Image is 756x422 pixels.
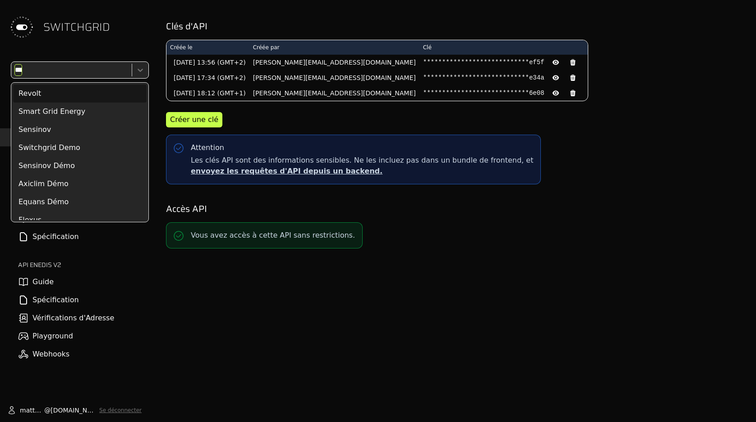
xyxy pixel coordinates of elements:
div: Flexus [13,211,147,229]
h2: Accès API [166,202,743,215]
div: Sensinov Démo [13,157,147,175]
th: Créée le [166,40,249,55]
div: Créer une clé [170,114,218,125]
td: [PERSON_NAME][EMAIL_ADDRESS][DOMAIN_NAME] [249,70,419,85]
div: Attention [191,142,224,153]
div: Axiclim Démo [13,175,147,193]
img: Switchgrid Logo [7,13,36,42]
div: Switchgrid Demo [13,139,147,157]
span: @ [44,406,51,415]
p: Vous avez accès à cette API sans restrictions. [191,230,355,241]
h2: Clés d'API [166,20,743,33]
td: [DATE] 17:34 (GMT+2) [166,70,249,85]
h2: API ENEDIS v2 [18,260,149,269]
div: Smart Grid Energy [13,103,147,121]
span: SWITCHGRID [43,20,110,34]
p: envoyez les requêtes d'API depuis un backend. [191,166,533,177]
button: Créer une clé [166,112,222,127]
th: Créée par [249,40,419,55]
div: Revolt [13,84,147,103]
span: matthieu [20,406,44,415]
td: [DATE] 18:12 (GMT+1) [166,85,249,101]
th: Clé [419,40,588,55]
td: [DATE] 13:56 (GMT+2) [166,55,249,70]
td: [PERSON_NAME][EMAIL_ADDRESS][DOMAIN_NAME] [249,85,419,101]
td: [PERSON_NAME][EMAIL_ADDRESS][DOMAIN_NAME] [249,55,419,70]
div: Equans Démo [13,193,147,211]
div: Sensinov [13,121,147,139]
button: Se déconnecter [99,407,142,414]
span: Les clés API sont des informations sensibles. Ne les incluez pas dans un bundle de frontend, et [191,155,533,177]
span: [DOMAIN_NAME] [51,406,96,415]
